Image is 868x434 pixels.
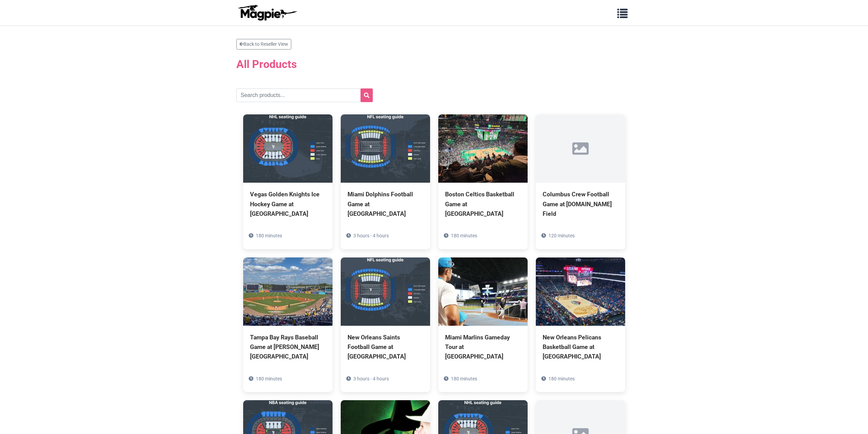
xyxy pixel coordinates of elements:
a: Boston Celtics Basketball Game at [GEOGRAPHIC_DATA] 180 minutes [438,114,528,249]
a: Back to Reseller View [236,39,291,50]
a: Tampa Bay Rays Baseball Game at [PERSON_NAME][GEOGRAPHIC_DATA] 180 minutes [243,257,333,392]
div: New Orleans Saints Football Game at [GEOGRAPHIC_DATA] [348,333,423,361]
div: Columbus Crew Football Game at [DOMAIN_NAME] Field [543,190,618,218]
img: Tampa Bay Rays Baseball Game at George M. Steinbrenner Field [243,257,333,326]
div: New Orleans Pelicans Basketball Game at [GEOGRAPHIC_DATA] [543,333,618,361]
a: Miami Dolphins Football Game at [GEOGRAPHIC_DATA] 3 hours - 4 hours [341,114,430,249]
h2: All Products [236,54,632,75]
a: New Orleans Saints Football Game at [GEOGRAPHIC_DATA] 3 hours - 4 hours [341,257,430,392]
div: Miami Dolphins Football Game at [GEOGRAPHIC_DATA] [348,190,423,218]
div: Tampa Bay Rays Baseball Game at [PERSON_NAME][GEOGRAPHIC_DATA] [250,333,326,361]
img: New Orleans Pelicans Basketball Game at Smoothie King Center [536,257,625,326]
span: 180 minutes [451,233,477,238]
input: Search products... [236,88,373,102]
span: 180 minutes [451,376,477,381]
div: Boston Celtics Basketball Game at [GEOGRAPHIC_DATA] [445,190,521,218]
img: New Orleans Saints Football Game at Caesars Superdome [341,257,430,326]
a: Miami Marlins Gameday Tour at [GEOGRAPHIC_DATA] 180 minutes [438,257,528,392]
div: Vegas Golden Knights Ice Hockey Game at [GEOGRAPHIC_DATA] [250,190,326,218]
a: Vegas Golden Knights Ice Hockey Game at [GEOGRAPHIC_DATA] 180 minutes [243,114,333,249]
a: New Orleans Pelicans Basketball Game at [GEOGRAPHIC_DATA] 180 minutes [536,257,625,392]
span: 120 minutes [548,233,575,238]
span: 180 minutes [256,376,282,381]
a: Columbus Crew Football Game at [DOMAIN_NAME] Field 120 minutes [536,114,625,249]
img: Miami Dolphins Football Game at Hard Rock Stadium [341,114,430,183]
span: 3 hours - 4 hours [353,233,389,238]
img: Boston Celtics Basketball Game at TD Garden [438,114,528,183]
div: Miami Marlins Gameday Tour at [GEOGRAPHIC_DATA] [445,333,521,361]
span: 180 minutes [256,233,282,238]
img: Vegas Golden Knights Ice Hockey Game at T-Mobile Arena [243,114,333,183]
span: 180 minutes [548,376,575,381]
img: Miami Marlins Gameday Tour at LoanDepot Park [438,257,528,326]
img: logo-ab69f6fb50320c5b225c76a69d11143b.png [236,4,298,21]
span: 3 hours - 4 hours [353,376,389,381]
